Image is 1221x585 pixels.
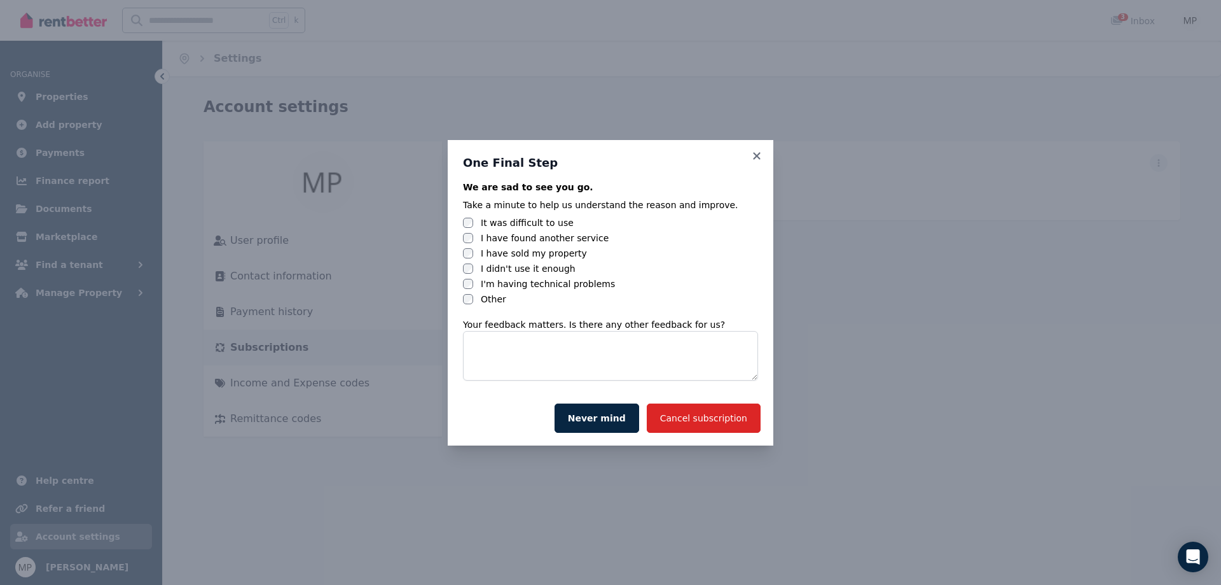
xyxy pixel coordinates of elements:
[463,199,758,211] div: Take a minute to help us understand the reason and improve.
[463,318,758,331] div: Your feedback matters. Is there any other feedback for us?
[647,404,761,433] button: Cancel subscription
[481,278,615,290] label: I'm having technical problems
[481,262,576,275] label: I didn't use it enough
[555,404,639,433] button: Never mind
[463,181,758,194] div: We are sad to see you go.
[481,293,506,306] label: Other
[1178,542,1208,572] div: Open Intercom Messenger
[481,232,609,244] label: I have found another service
[481,216,574,229] label: It was difficult to use
[463,155,758,171] h3: One Final Step
[481,247,587,260] label: I have sold my property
